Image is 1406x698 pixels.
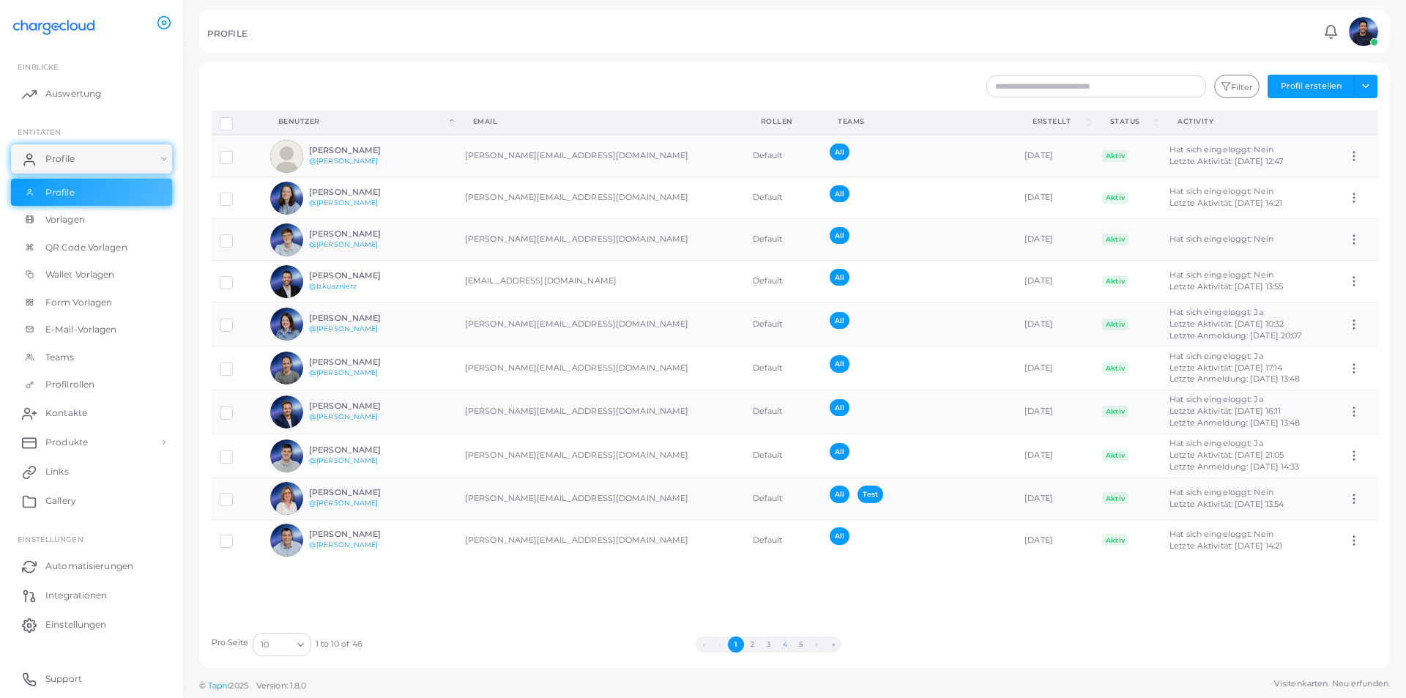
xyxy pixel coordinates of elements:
[309,541,379,549] a: @[PERSON_NAME]
[1016,478,1094,519] td: [DATE]
[1016,135,1094,177] td: [DATE]
[309,198,379,207] a: @[PERSON_NAME]
[830,355,849,372] span: All
[11,261,172,289] a: Wallet Vorlagen
[457,519,745,561] td: [PERSON_NAME][EMAIL_ADDRESS][DOMAIN_NAME]
[830,312,849,329] span: All
[1016,346,1094,390] td: [DATE]
[1268,75,1354,98] button: Profil erstellen
[11,344,172,371] a: Teams
[1016,390,1094,434] td: [DATE]
[309,271,417,281] h6: [PERSON_NAME]
[1169,307,1263,317] span: Hat sich eingeloggt: Ja
[270,223,303,256] img: avatar
[45,618,106,631] span: Einstellungen
[45,87,101,100] span: Auswertung
[270,308,303,341] img: avatar
[1016,177,1094,219] td: [DATE]
[1169,319,1284,329] span: Letzte Aktivität: [DATE] 10:32
[1339,111,1378,135] th: Action
[11,234,172,261] a: QR Code Vorlagen
[457,434,745,478] td: [PERSON_NAME][EMAIL_ADDRESS][DOMAIN_NAME]
[1033,116,1084,127] div: Erstellt
[1102,319,1129,330] span: Aktiv
[745,434,822,478] td: Default
[45,186,75,199] span: Profile
[1214,75,1260,98] button: Filter
[11,179,172,207] a: Profile
[45,436,88,449] span: Produkte
[745,261,822,302] td: Default
[1169,198,1282,208] span: Letzte Aktivität: [DATE] 14:21
[212,111,262,135] th: Row-selection
[745,346,822,390] td: Default
[309,412,379,420] a: @[PERSON_NAME]
[18,127,61,136] span: ENTITÄTEN
[809,636,825,653] button: Go to next page
[207,29,248,39] h5: PROFILE
[270,265,303,298] img: avatar
[11,398,172,428] a: Kontakte
[11,552,172,581] a: Automatisierungen
[270,352,303,385] img: avatar
[309,157,379,165] a: @[PERSON_NAME]
[45,296,112,309] span: Form Vorlagen
[1169,186,1273,196] span: Hat sich eingeloggt: Nein
[45,378,94,391] span: Profilrollen
[309,488,417,497] h6: [PERSON_NAME]
[309,445,417,455] h6: [PERSON_NAME]
[1169,541,1282,551] span: Letzte Aktivität: [DATE] 14:21
[309,401,417,411] h6: [PERSON_NAME]
[13,14,94,41] a: logo
[1102,450,1129,461] span: Aktiv
[830,144,849,160] span: All
[1169,417,1300,428] span: Letzte Anmeldung: [DATE] 13:48
[776,636,792,653] button: Go to page 4
[830,399,849,416] span: All
[11,428,172,457] a: Produkte
[457,219,745,261] td: [PERSON_NAME][EMAIL_ADDRESS][DOMAIN_NAME]
[1169,281,1283,292] span: Letzte Aktivität: [DATE] 13:55
[1178,116,1323,127] div: activity
[1102,492,1129,504] span: Aktiv
[309,240,379,248] a: @[PERSON_NAME]
[199,680,306,692] span: ©
[1016,519,1094,561] td: [DATE]
[745,302,822,346] td: Default
[309,282,357,290] a: @b.kusznierz
[745,135,822,177] td: Default
[1169,156,1283,166] span: Letzte Aktivität: [DATE] 12:47
[830,269,849,286] span: All
[793,636,809,653] button: Go to page 5
[830,486,849,502] span: All
[1169,461,1299,472] span: Letzte Anmeldung: [DATE] 14:33
[457,478,745,519] td: [PERSON_NAME][EMAIL_ADDRESS][DOMAIN_NAME]
[45,268,115,281] span: Wallet Vorlagen
[208,680,230,691] a: Tapni
[11,289,172,316] a: Form Vorlagen
[1169,487,1273,497] span: Hat sich eingeloggt: Nein
[1169,529,1273,539] span: Hat sich eingeloggt: Nein
[278,116,447,127] div: Benutzer
[825,636,841,653] button: Go to last page
[1169,270,1273,280] span: Hat sich eingeloggt: Nein
[45,351,75,364] span: Teams
[1169,234,1273,244] span: Hat sich eingeloggt: Nein
[1110,116,1151,127] div: Status
[229,680,248,692] span: 2025
[309,313,417,323] h6: [PERSON_NAME]
[1016,261,1094,302] td: [DATE]
[18,62,59,71] span: EINBLICKE
[256,680,307,691] span: Version: 1.8.0
[1344,17,1382,46] a: avatar
[745,390,822,434] td: Default
[1016,219,1094,261] td: [DATE]
[1169,394,1263,404] span: Hat sich eingeloggt: Ja
[457,346,745,390] td: [PERSON_NAME][EMAIL_ADDRESS][DOMAIN_NAME]
[362,636,1175,653] ul: Pagination
[1169,438,1263,448] span: Hat sich eingeloggt: Ja
[457,135,745,177] td: [PERSON_NAME][EMAIL_ADDRESS][DOMAIN_NAME]
[457,390,745,434] td: [PERSON_NAME][EMAIL_ADDRESS][DOMAIN_NAME]
[11,316,172,344] a: E-Mail-Vorlagen
[309,229,417,239] h6: [PERSON_NAME]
